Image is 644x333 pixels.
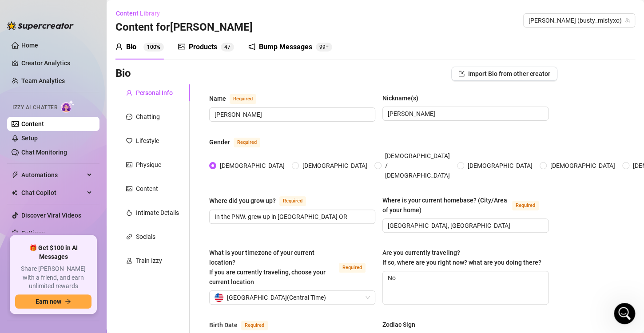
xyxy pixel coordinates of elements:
textarea: Message… [8,246,170,262]
span: 4 [224,44,227,50]
span: Are you currently traveling? If so, where are you right now? what are you doing there? [382,249,541,266]
div: Where is your current homebase? (City/Area of your home) [382,195,509,215]
div: Just to confirm — every time you try to add bump messages (whether from templates, mass message i... [7,63,146,135]
div: Just to confirm — every time you try to add bump messages (whether from templates, mass message i... [14,68,139,112]
span: picture [126,186,132,192]
button: Gif picker [28,265,35,272]
span: [DEMOGRAPHIC_DATA] [216,161,288,170]
span: Required [241,321,268,330]
div: Products [189,42,217,52]
p: Active 12h ago [43,11,86,20]
span: Required [230,94,256,104]
a: Setup [21,135,38,142]
span: Automations [21,168,84,182]
div: [DATE] [7,151,171,163]
a: Discover Viral Videos [21,212,81,219]
span: Required [279,196,306,206]
span: Earn now [36,298,61,305]
label: Where is your current homebase? (City/Area of your home) [382,195,549,215]
div: Personal Info [136,88,173,98]
div: Physique [136,160,161,170]
div: Nickname(s) [382,93,418,103]
label: Zodiac Sign [382,320,421,329]
div: Birth Date [209,320,238,330]
span: user [126,90,132,96]
span: What is your timezone of your current location? If you are currently traveling, choose your curre... [209,249,326,285]
span: Required [512,201,539,210]
span: heart [126,138,132,144]
div: Bio [126,42,136,52]
span: experiment [126,258,132,264]
span: notification [248,43,255,50]
label: Nickname(s) [382,93,425,103]
a: Team Analytics [21,77,65,84]
div: Intimate Details [136,208,179,218]
label: Gender [209,137,270,147]
div: E says… [7,163,171,244]
iframe: Intercom live chat [614,303,635,324]
div: Socials [136,232,155,242]
span: Content Library [116,10,160,17]
div: Somehow all the bump messages have magically reappeared...but [PERSON_NAME] went an 8 hr stretch ... [39,168,163,238]
input: Nickname(s) [388,109,541,119]
img: Chat Copilot [12,190,17,196]
span: Chat Copilot [21,186,84,200]
div: Bump Messages [259,42,312,52]
a: Settings [21,230,45,237]
img: Profile image for Giselle [25,5,40,19]
div: Giselle • 12h ago [14,136,61,142]
div: E says… [7,244,171,317]
span: team [625,18,630,23]
a: Home [21,42,38,49]
span: Misty (busty_mistyxo) [529,14,630,27]
h1: Giselle [43,4,67,11]
span: idcard [126,162,132,168]
div: Chatting [136,112,160,122]
a: Chat Monitoring [21,149,67,156]
button: go back [6,4,23,20]
span: [DEMOGRAPHIC_DATA] [547,161,619,170]
div: I have tried adding from the templates and adding it by adding a new message. [39,24,163,51]
span: arrow-right [65,298,71,305]
label: Birth Date [209,320,278,330]
div: Zodiac Sign [382,320,415,329]
div: Name [209,94,226,103]
input: Where is your current homebase? (City/Area of your home) [388,221,541,230]
div: Lifestyle [136,136,159,146]
div: Giselle says… [7,63,171,151]
span: thunderbolt [12,171,19,178]
div: I signed out and signed back into my OF account and reconnected it but still she is not sending o... [32,244,171,307]
button: Import Bio from other creator [451,67,557,81]
div: E says… [7,19,171,63]
span: [DEMOGRAPHIC_DATA] [299,161,371,170]
sup: 238 [316,43,332,52]
span: import [458,71,465,77]
span: message [126,114,132,120]
span: Import Bio from other creator [468,70,550,77]
span: [DEMOGRAPHIC_DATA] / [DEMOGRAPHIC_DATA] [382,151,453,180]
img: us [215,293,223,302]
h3: Content for [PERSON_NAME] [115,20,253,35]
div: Content [136,184,158,194]
button: Start recording [56,265,64,272]
div: Want to make sure I’m fully understanding before we dig in. [14,112,139,129]
sup: 47 [221,43,234,52]
div: Somehow all the bump messages have magically reappeared...but [PERSON_NAME] went an 8 hr stretch ... [32,163,171,243]
span: Izzy AI Chatter [12,103,57,112]
div: Train Izzy [136,256,162,266]
h3: Bio [115,67,131,81]
span: user [115,43,123,50]
button: Emoji picker [14,265,21,272]
button: Content Library [115,6,167,20]
button: Home [139,4,156,20]
img: logo-BBDzfeDw.svg [7,21,74,30]
span: 7 [227,44,231,50]
input: Name [215,110,368,119]
span: picture [178,43,185,50]
input: Where did you grow up? [215,212,368,222]
button: Send a message… [152,262,167,276]
span: [GEOGRAPHIC_DATA] ( Central Time ) [227,291,326,304]
span: 🎁 Get $100 in AI Messages [15,244,91,261]
sup: 100% [143,43,164,52]
span: link [126,234,132,240]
